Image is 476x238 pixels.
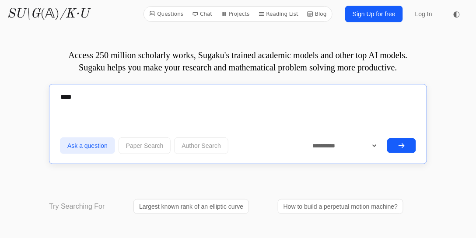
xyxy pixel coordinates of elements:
[49,201,105,212] p: Try Searching For
[60,137,115,154] button: Ask a question
[448,5,465,23] button: ◐
[119,137,171,154] button: Paper Search
[453,10,460,18] span: ◐
[410,6,437,22] a: Log In
[146,8,187,20] a: Questions
[345,6,403,22] a: Sign Up for free
[7,7,40,21] i: SU\G
[174,137,228,154] button: Author Search
[59,7,89,21] i: /K·U
[133,199,249,214] a: Largest known rank of an elliptic curve
[255,8,302,20] a: Reading List
[278,199,404,214] a: How to build a perpetual motion machine?
[304,8,330,20] a: Blog
[49,49,427,73] p: Access 250 million scholarly works, Sugaku's trained academic models and other top AI models. Sug...
[7,6,89,22] a: SU\G(𝔸)/K·U
[217,8,253,20] a: Projects
[189,8,216,20] a: Chat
